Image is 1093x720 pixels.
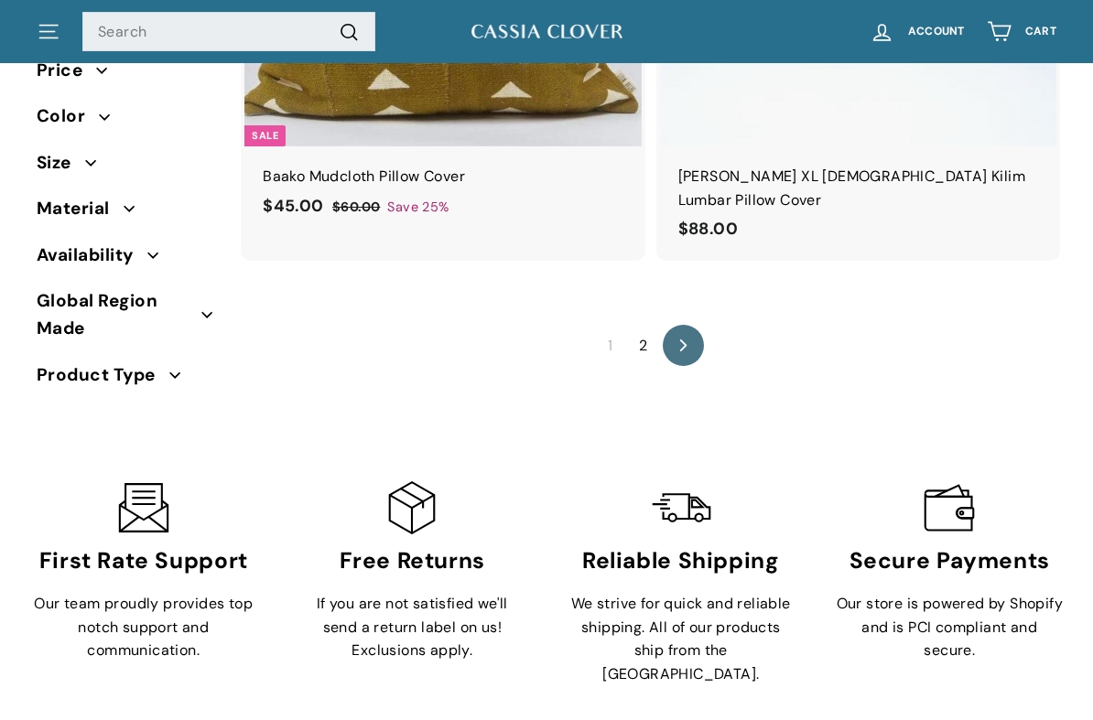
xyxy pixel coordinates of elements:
[37,357,215,403] button: Product Type
[628,331,658,360] a: 2
[678,165,1038,211] div: [PERSON_NAME] XL [DEMOGRAPHIC_DATA] Kilim Lumbar Pillow Cover
[37,149,85,177] span: Size
[567,592,795,685] p: We strive for quick and reliable shipping. All of our products ship from the [GEOGRAPHIC_DATA].
[908,26,965,38] span: Account
[263,195,323,217] span: $45.00
[37,145,215,190] button: Size
[29,549,258,574] h3: First Rate Support
[263,165,622,188] div: Baako Mudcloth Pillow Cover
[836,592,1065,662] p: Our store is powered by Shopify and is PCI compliant and secure.
[37,190,215,236] button: Material
[37,52,215,98] button: Price
[82,12,375,52] input: Search
[332,199,380,215] span: $60.00
[298,592,527,662] p: If you are not satisfied we'll send a return label on us! Exclusions apply.
[37,361,169,389] span: Product Type
[37,236,215,282] button: Availability
[37,287,201,343] span: Global Region Made
[836,549,1065,574] h3: Secure Payments
[37,98,215,144] button: Color
[37,195,124,222] span: Material
[244,125,286,146] div: Sale
[37,283,215,357] button: Global Region Made
[298,549,527,574] h3: Free Returns
[37,102,99,130] span: Color
[29,592,258,662] p: Our team proudly provides top notch support and communication.
[597,331,623,360] span: 1
[567,549,795,574] h3: Reliable Shipping
[1025,26,1056,38] span: Cart
[976,5,1067,59] a: Cart
[678,218,738,240] span: $88.00
[37,57,96,84] span: Price
[859,5,976,59] a: Account
[37,241,147,268] span: Availability
[387,197,449,218] span: Save 25%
